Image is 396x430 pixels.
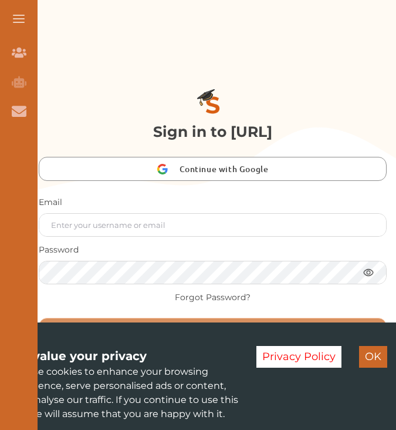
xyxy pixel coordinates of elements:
[171,65,255,149] img: logo
[39,196,387,209] p: Email
[363,266,374,278] img: eye.3286bcf0.webp
[256,346,341,368] button: Decline cookies
[180,157,275,181] span: Continue with Google
[39,244,387,256] p: Password
[39,121,387,143] p: Sign in to [URL]
[175,291,251,304] a: Forgot Password?
[39,157,387,181] button: Continue with Google
[9,347,239,421] div: We use cookies to enhance your browsing experience, serve personalised ads or content, and analys...
[39,318,387,341] button: Log in
[39,214,386,236] input: Enter your username or email
[9,349,147,363] span: We value your privacy
[359,346,387,368] button: Accept cookies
